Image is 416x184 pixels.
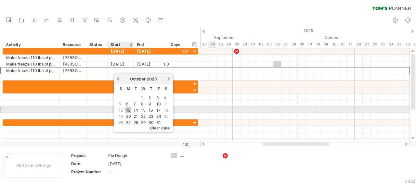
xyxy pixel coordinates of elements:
[118,120,124,125] td: this is a weekend day
[133,119,139,126] a: 28
[387,41,395,48] div: Friday, 24 October 2025
[118,107,124,113] td: this is a weekend day
[216,41,225,48] div: Thursday, 25 September 2025
[133,101,136,107] a: 7
[6,42,56,48] div: Activity
[355,41,363,48] div: Monday, 20 October 2025
[163,101,169,107] td: this is a weekend day
[163,101,168,107] span: 11
[314,41,322,48] div: Monday, 13 October 2025
[63,61,83,67] div: [PERSON_NAME]
[180,153,215,158] div: ....
[281,41,290,48] div: Tuesday, 7 October 2025
[338,41,346,48] div: Thursday, 16 October 2025
[71,169,107,175] div: Project Number
[405,179,415,184] div: v 422
[148,101,152,107] a: 9
[71,161,107,166] div: Date:
[108,61,134,67] div: [DATE]
[125,119,131,126] a: 27
[363,41,371,48] div: Tuesday, 21 October 2025
[265,41,273,48] div: Friday, 3 October 2025
[403,41,411,48] div: Tuesday, 28 October 2025
[273,61,281,67] div: ​
[150,86,152,91] span: Thursday
[125,107,131,113] a: 13
[71,153,107,158] div: Project:
[249,41,257,48] div: Wednesday, 1 October 2025
[108,169,163,175] div: ....
[150,126,170,130] span: clear date
[6,67,56,74] div: Make freeze 110 lbs of pie dough, cut into dough ballss
[241,41,249,48] div: Tuesday, 30 September 2025
[6,61,56,67] div: Make freeze 110 lbs of pie dough, cut into dough ballss
[127,86,130,91] span: Monday
[147,77,157,81] span: 2025
[148,119,154,126] a: 30
[208,41,216,48] div: Wednesday, 24 September 2025
[115,76,120,81] a: previous
[167,76,172,81] a: next
[118,101,124,107] td: this is a weekend day
[163,113,169,119] span: 25
[140,119,147,126] a: 29
[163,95,169,101] td: this is a weekend day
[156,113,162,119] a: 24
[330,41,338,48] div: Wednesday, 15 October 2025
[233,41,241,48] div: Monday, 29 September 2025
[163,61,188,67] div: 1.0
[140,101,144,107] a: 8
[163,95,167,101] span: 4
[148,113,154,119] a: 23
[225,41,233,48] div: Friday, 26 September 2025
[346,41,355,48] div: Friday, 17 October 2025
[108,48,134,54] div: [DATE]
[140,113,146,119] a: 22
[257,41,265,48] div: Thursday, 2 October 2025
[134,61,160,67] div: [DATE]
[120,86,122,91] span: Sunday
[63,42,83,48] div: Resource
[160,42,191,48] div: Days
[118,119,124,126] span: 26
[89,42,104,48] div: Status
[156,101,162,107] a: 10
[133,107,139,113] a: 14
[148,107,154,113] a: 16
[133,113,138,119] a: 21
[63,55,83,61] div: [PERSON_NAME]
[118,114,124,119] td: this is a weekend day
[200,41,208,48] div: Tuesday, 23 September 2025
[165,86,167,91] span: Saturday
[63,67,83,74] div: [PERSON_NAME]
[273,41,281,48] div: Monday, 6 October 2025
[156,119,162,126] a: 31
[290,41,298,48] div: Wednesday, 8 October 2025
[163,107,169,113] span: 18
[156,107,161,113] a: 17
[118,101,122,107] span: 5
[148,95,151,101] a: 2
[118,107,123,113] span: 12
[298,41,306,48] div: Thursday, 9 October 2025
[137,42,156,48] div: End
[141,86,145,91] span: Wednesday
[3,153,64,178] div: Add your own logo
[135,86,137,91] span: Tuesday
[163,114,169,119] td: this is a weekend day
[379,41,387,48] div: Thursday, 23 October 2025
[322,41,330,48] div: Tuesday, 14 October 2025
[108,161,163,166] div: [DATE]
[395,41,403,48] div: Monday, 27 October 2025
[108,153,163,158] div: Pie Dough
[163,107,169,113] td: this is a weekend day
[140,95,144,101] a: 1
[110,42,130,48] div: Start
[140,107,146,113] a: 15
[130,77,146,81] span: October
[134,48,160,54] div: [DATE]
[231,153,267,158] div: ....
[125,113,132,119] a: 20
[156,95,160,101] a: 3
[371,41,379,48] div: Wednesday, 22 October 2025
